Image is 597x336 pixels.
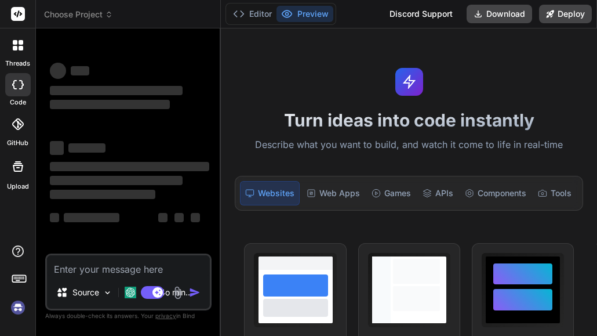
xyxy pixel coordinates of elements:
div: Discord Support [383,5,460,23]
span: ‌ [50,86,183,95]
img: Pick Models [103,288,112,298]
h1: Turn ideas into code instantly [228,110,590,131]
label: threads [5,59,30,68]
span: ‌ [174,213,184,222]
label: GitHub [7,138,28,148]
span: ‌ [50,162,209,171]
span: ‌ [71,66,89,75]
label: Upload [7,182,29,192]
button: Preview [276,6,333,22]
img: attachment [171,286,184,299]
button: Editor [228,6,276,22]
p: Describe what you want to build, and watch it come to life in real-time [228,138,590,153]
span: ‌ [50,141,64,155]
p: Source [72,287,99,298]
span: ‌ [68,143,105,153]
span: ‌ [158,213,168,222]
button: Download [467,5,532,23]
span: ‌ [50,63,66,79]
img: signin [8,298,28,317]
span: ‌ [50,190,155,199]
span: ‌ [50,176,183,185]
img: icon [189,287,201,298]
div: Websites [240,181,300,205]
div: APIs [418,181,458,205]
span: ‌ [50,213,59,222]
p: Always double-check its answers. Your in Bind [45,310,212,321]
span: ‌ [64,213,119,222]
div: Games [367,181,416,205]
span: ‌ [50,100,170,109]
img: GPT-4o mini [125,287,136,298]
span: ‌ [191,213,200,222]
span: privacy [155,312,176,319]
div: Web Apps [302,181,365,205]
button: Deploy [539,5,592,23]
label: code [10,97,26,107]
div: Tools [533,181,576,205]
span: Choose Project [44,9,113,20]
div: Components [460,181,531,205]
